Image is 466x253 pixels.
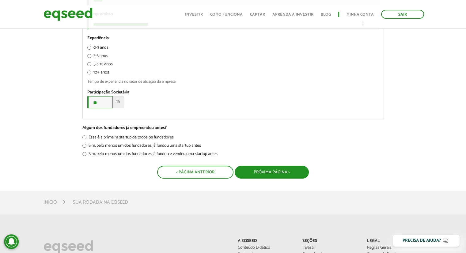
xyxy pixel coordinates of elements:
label: Sim, pelo menos um dos fundadores já fundou e vendeu uma startup antes [82,152,218,158]
p: A EqSeed [238,239,293,244]
a: Blog [321,13,331,17]
label: 3-5 anos [87,54,108,60]
label: Participação Societária [87,90,129,95]
a: Investir [302,246,358,250]
label: Algum dos fundadores já empreendeu antes? [82,126,167,130]
a: Conteúdo Didático [238,246,293,250]
p: Legal [367,239,422,244]
div: Tempo de experiência no setor de atuação da empresa [87,80,379,84]
button: < Página Anterior [157,166,233,179]
input: Sim, pelo menos um dos fundadores já fundou e vendeu uma startup antes [82,152,86,156]
label: 0-3 anos [87,46,108,52]
p: Seções [302,239,358,244]
a: Início [44,200,57,205]
label: 5 a 10 anos [87,62,113,68]
label: Sim, pelo menos um dos fundadores já fundou uma startup antes [82,144,201,150]
label: 10+ anos [87,70,109,77]
a: Investir [185,13,203,17]
a: Sair [381,10,424,19]
a: Captar [250,13,265,17]
input: 0-3 anos [87,46,91,50]
li: Sua rodada na EqSeed [73,198,128,206]
input: 3-5 anos [87,54,91,58]
img: EqSeed [44,6,93,22]
span: % [113,96,124,108]
a: Regras Gerais [367,246,422,250]
input: Sim, pelo menos um dos fundadores já fundou uma startup antes [82,144,86,148]
input: 10+ anos [87,70,91,74]
label: Essa é a primeira startup de todos os fundadores [82,135,174,142]
a: Como funciona [210,13,243,17]
a: Aprenda a investir [272,13,313,17]
input: Essa é a primeira startup de todos os fundadores [82,135,86,139]
button: Próxima Página > [235,166,309,179]
label: Experiência [87,36,109,40]
input: 5 a 10 anos [87,62,91,66]
a: Minha conta [347,13,374,17]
